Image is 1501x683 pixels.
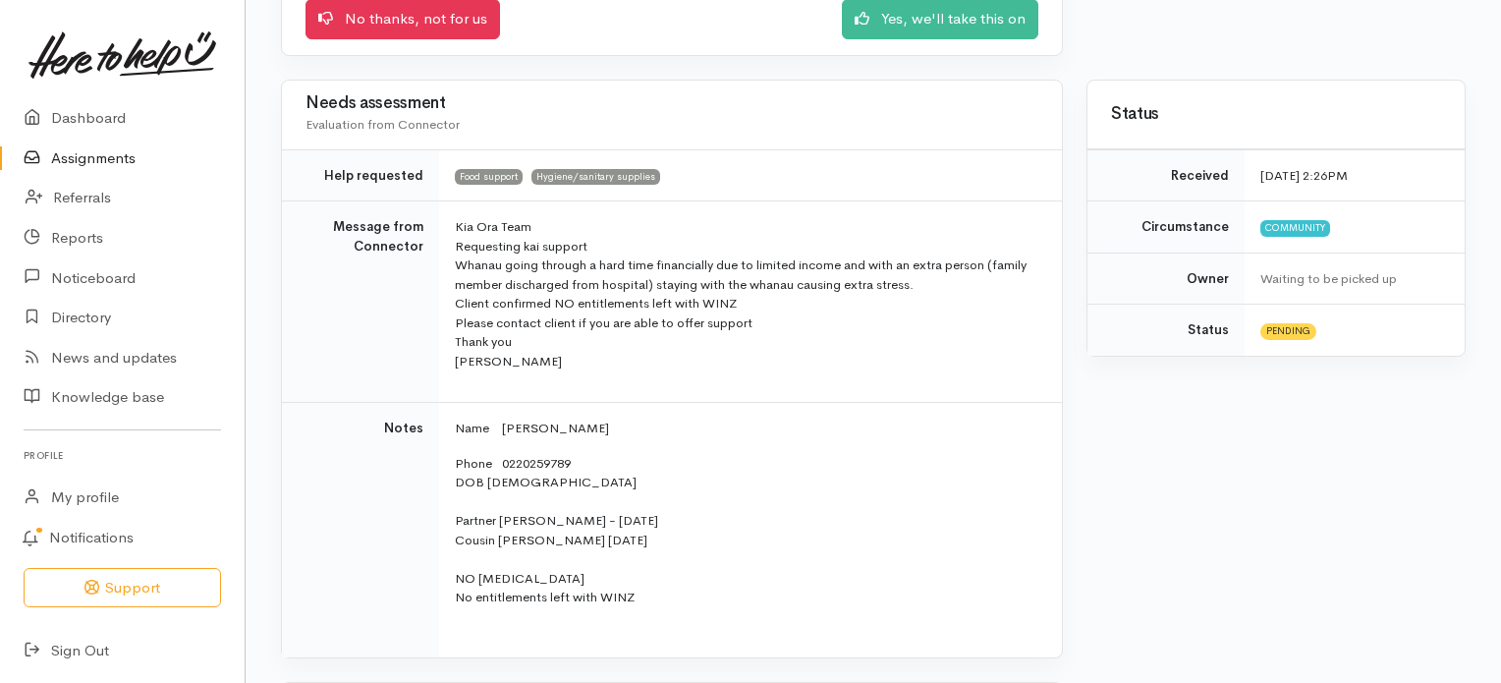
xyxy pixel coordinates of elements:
h6: Profile [24,442,221,469]
p: Phone 0220259789 DOB [DEMOGRAPHIC_DATA] Partner [PERSON_NAME] - [DATE] Cousin [PERSON_NAME] [DATE... [455,454,1038,627]
td: Notes [282,403,439,658]
span: Pending [1260,323,1316,339]
h3: Needs assessment [306,94,1038,113]
time: [DATE] 2:26PM [1260,167,1348,184]
td: Help requested [282,149,439,201]
span: Hygiene/sanitary supplies [531,169,660,185]
td: Message from Connector [282,201,439,403]
span: Evaluation from Connector [306,116,460,133]
p: Kia Ora Team Requesting kai support Whanau going through a hard time financially due to limited i... [455,217,1038,370]
td: Circumstance [1087,201,1245,254]
p: Name [PERSON_NAME] [455,419,1038,438]
span: Food support [455,169,523,185]
button: Support [24,568,221,608]
span: Community [1260,220,1330,236]
td: Owner [1087,253,1245,305]
td: Received [1087,149,1245,201]
td: Status [1087,305,1245,356]
div: Waiting to be picked up [1260,269,1441,289]
h3: Status [1111,105,1441,124]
